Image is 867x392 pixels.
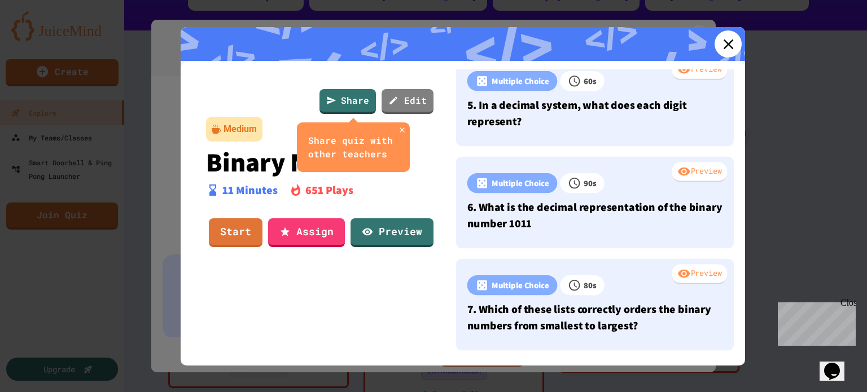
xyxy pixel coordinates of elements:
div: Medium [224,122,257,136]
a: Share [319,89,376,114]
div: Preview [672,264,727,284]
a: Assign [268,218,345,247]
p: Multiple Choice [492,74,549,87]
div: Chat with us now!Close [5,5,78,72]
p: Binary Numbers [206,147,434,177]
p: Multiple Choice [492,279,549,291]
div: Preview [672,162,727,182]
p: 7. Which of these lists correctly orders the binary numbers from smallest to largest? [467,301,723,334]
p: 5. In a decimal system, what does each digit represent? [467,96,723,130]
p: 651 Plays [305,182,353,199]
p: 80 s [584,279,597,291]
p: 11 Minutes [222,182,278,199]
div: Preview [672,60,727,80]
a: Start [209,218,262,247]
p: 90 s [584,177,597,189]
p: Multiple Choice [492,177,549,189]
a: Edit [382,89,433,114]
a: Preview [351,218,433,247]
iframe: chat widget [820,347,856,381]
div: Share quiz with other teachers [308,133,399,160]
p: 6. What is the decimal representation of the binary number 1011 [467,199,723,232]
iframe: chat widget [773,298,856,346]
button: close [395,122,409,136]
p: 60 s [584,74,597,87]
